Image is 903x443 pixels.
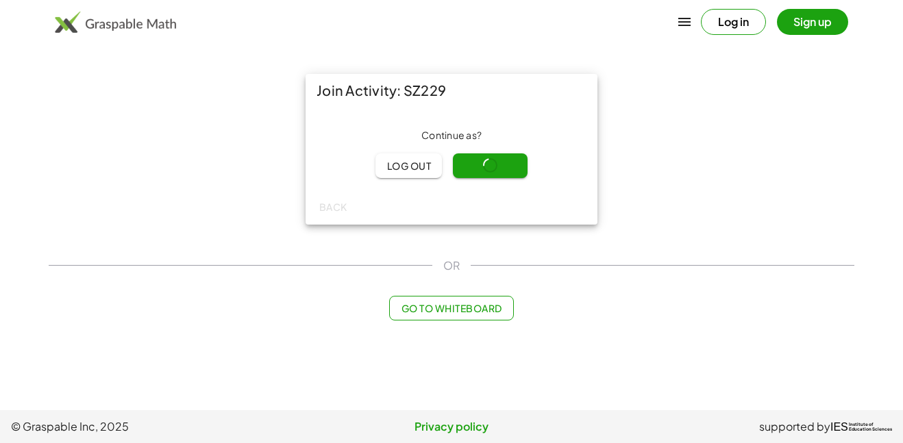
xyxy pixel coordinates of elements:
span: IES [830,420,848,433]
span: Institute of Education Sciences [849,422,892,432]
button: Log out [375,153,442,178]
span: OR [443,257,460,274]
button: Go to Whiteboard [389,296,513,320]
button: Log in [701,9,766,35]
a: IESInstitute ofEducation Sciences [830,418,892,435]
span: supported by [759,418,830,435]
button: Sign up [777,9,848,35]
a: Privacy policy [305,418,599,435]
div: Join Activity: SZ229 [306,74,597,107]
div: Continue as ? [317,129,586,142]
span: © Graspable Inc, 2025 [11,418,305,435]
span: Go to Whiteboard [401,302,502,314]
span: Log out [386,160,431,172]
